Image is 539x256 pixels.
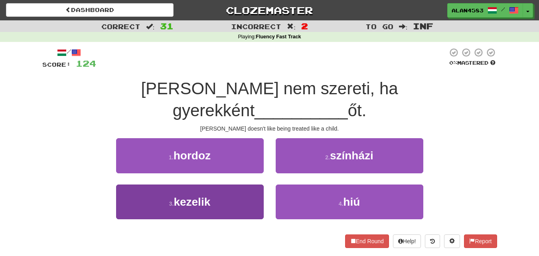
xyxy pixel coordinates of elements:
[464,234,497,248] button: Report
[169,200,174,207] small: 3 .
[448,60,497,67] div: Mastered
[339,200,344,207] small: 4 .
[169,154,174,161] small: 1 .
[160,21,174,31] span: 31
[348,101,367,120] span: őt.
[301,21,308,31] span: 2
[174,196,210,208] span: kezelik
[399,23,408,30] span: :
[287,23,296,30] span: :
[6,3,174,17] a: Dashboard
[343,196,360,208] span: hiú
[325,154,330,161] small: 2 .
[365,22,393,30] span: To go
[42,61,71,68] span: Score:
[101,22,140,30] span: Correct
[425,234,440,248] button: Round history (alt+y)
[76,58,96,68] span: 124
[116,138,264,173] button: 1.hordoz
[413,21,433,31] span: Inf
[174,149,211,162] span: hordoz
[345,234,389,248] button: End Round
[42,125,497,133] div: [PERSON_NAME] doesn't like being treated like a child.
[231,22,281,30] span: Incorrect
[452,7,484,14] span: alan4583
[186,3,353,17] a: Clozemaster
[255,101,348,120] span: __________
[141,79,398,120] span: [PERSON_NAME] nem szereti, ha gyerekként
[116,185,264,219] button: 3.kezelik
[42,48,96,58] div: /
[449,60,457,66] span: 0 %
[447,3,523,18] a: alan4583 /
[146,23,155,30] span: :
[256,34,301,40] strong: Fluency Fast Track
[501,6,505,12] span: /
[393,234,421,248] button: Help!
[276,138,423,173] button: 2.színházi
[276,185,423,219] button: 4.hiú
[330,149,373,162] span: színházi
